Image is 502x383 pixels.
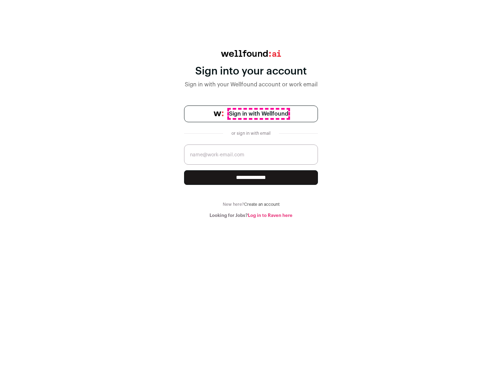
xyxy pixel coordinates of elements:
[244,202,280,206] a: Create an account
[248,213,292,218] a: Log in to Raven here
[184,80,318,89] div: Sign in with your Wellfound account or work email
[214,111,223,116] img: wellfound-symbol-flush-black-fb3c872781a75f747ccb3a119075da62bfe97bd399995f84a933054e44a575c4.png
[229,131,273,136] div: or sign in with email
[184,202,318,207] div: New here?
[184,213,318,218] div: Looking for Jobs?
[229,110,288,118] span: Sign in with Wellfound
[184,144,318,165] input: name@work-email.com
[184,105,318,122] a: Sign in with Wellfound
[184,65,318,78] div: Sign into your account
[221,50,281,57] img: wellfound:ai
